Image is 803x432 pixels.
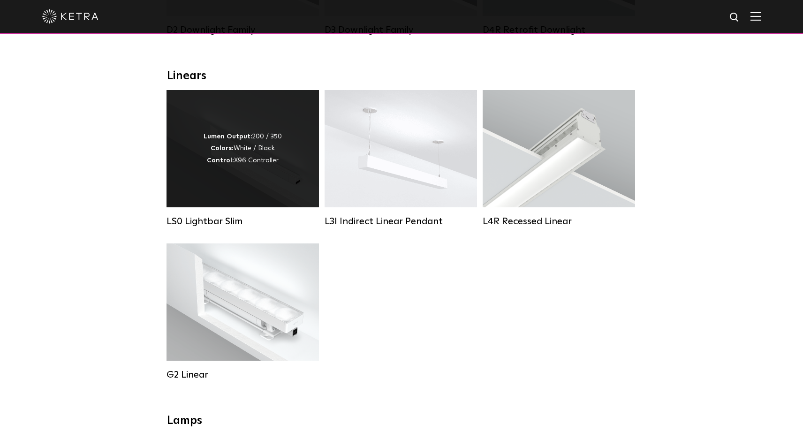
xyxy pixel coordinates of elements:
a: G2 Linear Lumen Output:400 / 700 / 1000Colors:WhiteBeam Angles:Flood / [GEOGRAPHIC_DATA] / Narrow... [167,243,319,383]
img: search icon [729,12,741,23]
div: Lamps [167,414,636,428]
strong: Lumen Output: [204,133,252,140]
a: L4R Recessed Linear Lumen Output:400 / 600 / 800 / 1000Colors:White / BlackControl:Lutron Clear C... [483,90,635,229]
img: Hamburger%20Nav.svg [750,12,761,21]
div: G2 Linear [167,369,319,380]
div: Linears [167,69,636,83]
div: LS0 Lightbar Slim [167,216,319,227]
strong: Control: [207,157,234,164]
strong: Colors: [211,145,234,152]
div: L3I Indirect Linear Pendant [325,216,477,227]
a: L3I Indirect Linear Pendant Lumen Output:400 / 600 / 800 / 1000Housing Colors:White / BlackContro... [325,90,477,229]
a: LS0 Lightbar Slim Lumen Output:200 / 350Colors:White / BlackControl:X96 Controller [167,90,319,229]
div: L4R Recessed Linear [483,216,635,227]
div: 200 / 350 White / Black X96 Controller [204,131,282,167]
img: ketra-logo-2019-white [42,9,98,23]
